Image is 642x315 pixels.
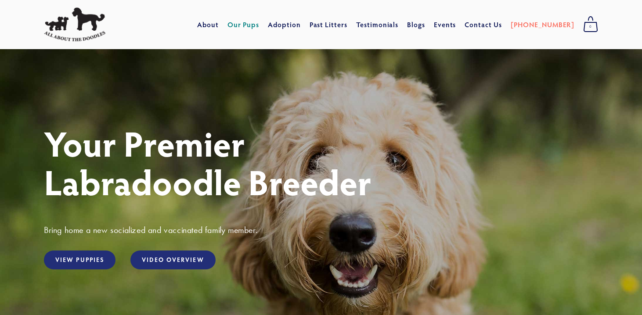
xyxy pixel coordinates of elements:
h3: Bring home a new socialized and vaccinated family member. [44,224,598,236]
a: Our Pups [227,17,260,32]
a: 0 items in cart [579,14,602,36]
a: Video Overview [130,251,215,269]
a: Adoption [268,17,301,32]
a: Testimonials [356,17,399,32]
img: All About The Doodles [44,7,105,42]
a: Blogs [407,17,425,32]
a: Contact Us [465,17,502,32]
a: View Puppies [44,251,115,269]
a: Past Litters [310,20,348,29]
span: 0 [583,21,598,32]
h1: Your Premier Labradoodle Breeder [44,124,598,201]
a: Events [434,17,456,32]
a: [PHONE_NUMBER] [511,17,574,32]
a: About [197,17,219,32]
